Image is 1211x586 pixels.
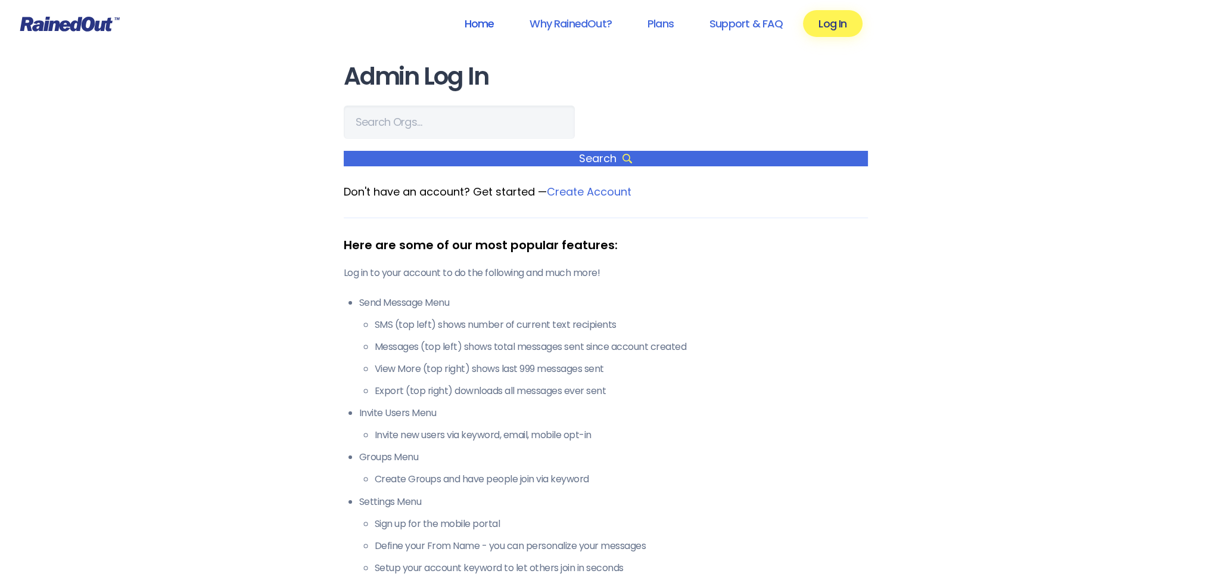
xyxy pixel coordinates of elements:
[375,384,868,398] li: Export (top right) downloads all messages ever sent
[375,539,868,553] li: Define your From Name - you can personalize your messages
[359,406,868,442] li: Invite Users Menu
[449,10,509,37] a: Home
[375,362,868,376] li: View More (top right) shows last 999 messages sent
[344,151,868,166] span: Search
[375,561,868,575] li: Setup your account keyword to let others join in seconds
[359,296,868,398] li: Send Message Menu
[632,10,689,37] a: Plans
[375,472,868,486] li: Create Groups and have people join via keyword
[375,517,868,531] li: Sign up for the mobile portal
[375,340,868,354] li: Messages (top left) shows total messages sent since account created
[344,266,868,280] p: Log in to your account to do the following and much more!
[344,63,868,90] h1: Admin Log In
[803,10,862,37] a: Log In
[547,184,631,199] a: Create Account
[359,450,868,486] li: Groups Menu
[344,236,868,254] div: Here are some of our most popular features:
[359,495,868,575] li: Settings Menu
[694,10,798,37] a: Support & FAQ
[344,106,575,139] input: Search Orgs…
[514,10,627,37] a: Why RainedOut?
[375,428,868,442] li: Invite new users via keyword, email, mobile opt-in
[375,318,868,332] li: SMS (top left) shows number of current text recipients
